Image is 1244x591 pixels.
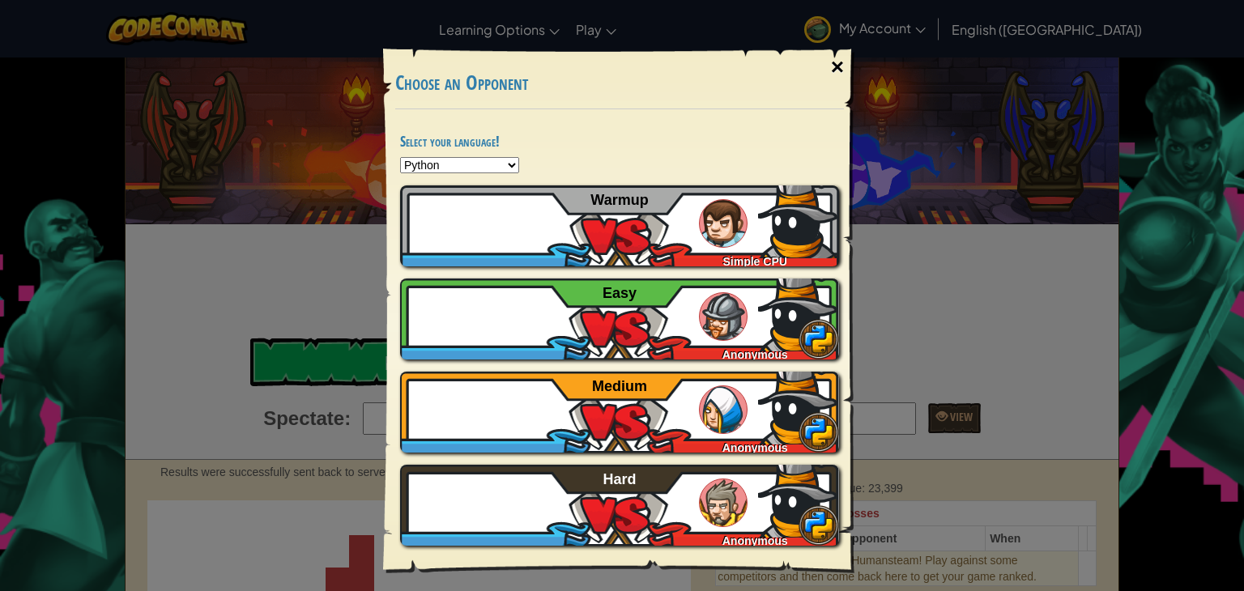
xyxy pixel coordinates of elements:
span: Easy [603,285,637,301]
div: × [819,44,856,91]
h4: Select your language! [400,134,839,149]
span: Simple CPU [723,255,787,268]
a: Anonymous [400,278,839,359]
span: Medium [592,378,647,394]
img: humans_ladder_hard.png [699,478,748,527]
img: humans_ladder_tutorial.png [699,199,748,248]
img: ydwmskAAAAGSURBVAMA1zIdaJYLXsYAAAAASUVORK5CYII= [758,457,839,538]
img: ydwmskAAAAGSURBVAMA1zIdaJYLXsYAAAAASUVORK5CYII= [758,364,839,444]
span: Anonymous [722,534,788,547]
h3: Choose an Opponent [395,72,844,94]
a: Anonymous [400,465,839,546]
span: Hard [603,471,637,487]
img: humans_ladder_easy.png [699,292,748,341]
span: Anonymous [722,441,788,454]
a: Simple CPU [400,185,839,266]
a: Anonymous [400,372,839,453]
img: ydwmskAAAAGSURBVAMA1zIdaJYLXsYAAAAASUVORK5CYII= [758,177,839,258]
span: Warmup [590,192,648,208]
img: ydwmskAAAAGSURBVAMA1zIdaJYLXsYAAAAASUVORK5CYII= [758,270,839,351]
span: Anonymous [722,348,788,361]
img: humans_ladder_medium.png [699,385,748,434]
